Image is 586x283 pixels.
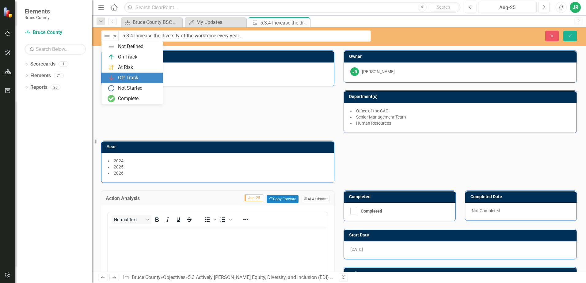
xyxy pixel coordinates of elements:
[103,32,111,40] img: Not Defined
[112,215,151,224] button: Block Normal Text
[186,18,245,26] a: My Updates
[356,115,406,119] span: Senior Management Team
[25,44,86,55] input: Search Below...
[470,194,574,199] h3: Completed Date
[260,19,308,27] div: 5.3.4 Increase the diversity of the workforce every year..
[114,158,124,163] span: 2024
[196,18,245,26] div: My Updates
[570,2,581,13] button: JR
[124,2,460,13] input: Search ClearPoint...
[108,64,115,71] img: At Risk
[118,54,137,61] div: On Track
[245,194,263,201] span: Jun-25
[118,30,371,42] input: This field is required
[118,95,139,102] div: Complete
[465,203,577,221] div: Not Completed
[428,3,459,12] button: Search
[30,61,55,68] a: Scorecards
[118,64,133,71] div: At Risk
[30,72,51,79] a: Elements
[349,94,573,99] h3: Department(s)
[54,73,64,78] div: 71
[218,215,233,224] div: Numbered list
[480,4,535,11] div: Aug-25
[108,85,115,92] img: Not Started
[349,194,452,199] h3: Completed
[118,85,143,92] div: Not Started
[349,54,573,59] h3: Owner
[173,215,184,224] button: Underline
[108,43,115,50] img: Not Defined
[152,215,162,224] button: Bold
[267,195,298,203] button: Copy Forward
[162,215,173,224] button: Italic
[302,195,330,203] button: AI Assistant
[30,84,48,91] a: Reports
[123,274,334,281] div: » » »
[108,95,115,102] img: Complete
[118,43,143,50] div: Not Defined
[202,215,217,224] div: Bullet list
[184,215,194,224] button: Strikethrough
[107,145,331,149] h3: Year
[163,274,185,280] a: Objectives
[241,215,251,224] button: Reveal or hide additional toolbar items
[356,121,391,126] span: Human Resources
[350,67,359,76] div: JR
[118,74,138,81] div: Off Track
[106,196,170,201] h3: Action Analysis
[133,18,181,26] div: Bruce County BSC Welcome Page
[362,69,395,75] div: [PERSON_NAME]
[25,15,50,20] small: Bruce County
[25,29,86,36] a: Bruce County
[123,18,181,26] a: Bruce County BSC Welcome Page
[114,217,144,222] span: Normal Text
[114,171,124,175] span: 2026
[350,247,363,252] span: [DATE]
[188,274,386,280] a: 5.3 Actively [PERSON_NAME] Equity, Diversity, and Inclusion (EDI) in all aspects of our work.
[108,53,115,61] img: On Track
[349,233,573,237] h3: Start Date
[349,271,573,276] h3: End Date
[51,85,60,90] div: 26
[107,54,331,59] h3: Action Lead (Role)
[437,5,450,9] span: Search
[108,74,115,81] img: Off Track
[3,7,14,18] img: ClearPoint Strategy
[478,2,537,13] button: Aug-25
[356,108,389,113] span: Office of the CAO
[132,274,161,280] a: Bruce County
[59,62,68,67] div: 1
[114,164,124,169] span: 2025
[25,8,50,15] span: Elements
